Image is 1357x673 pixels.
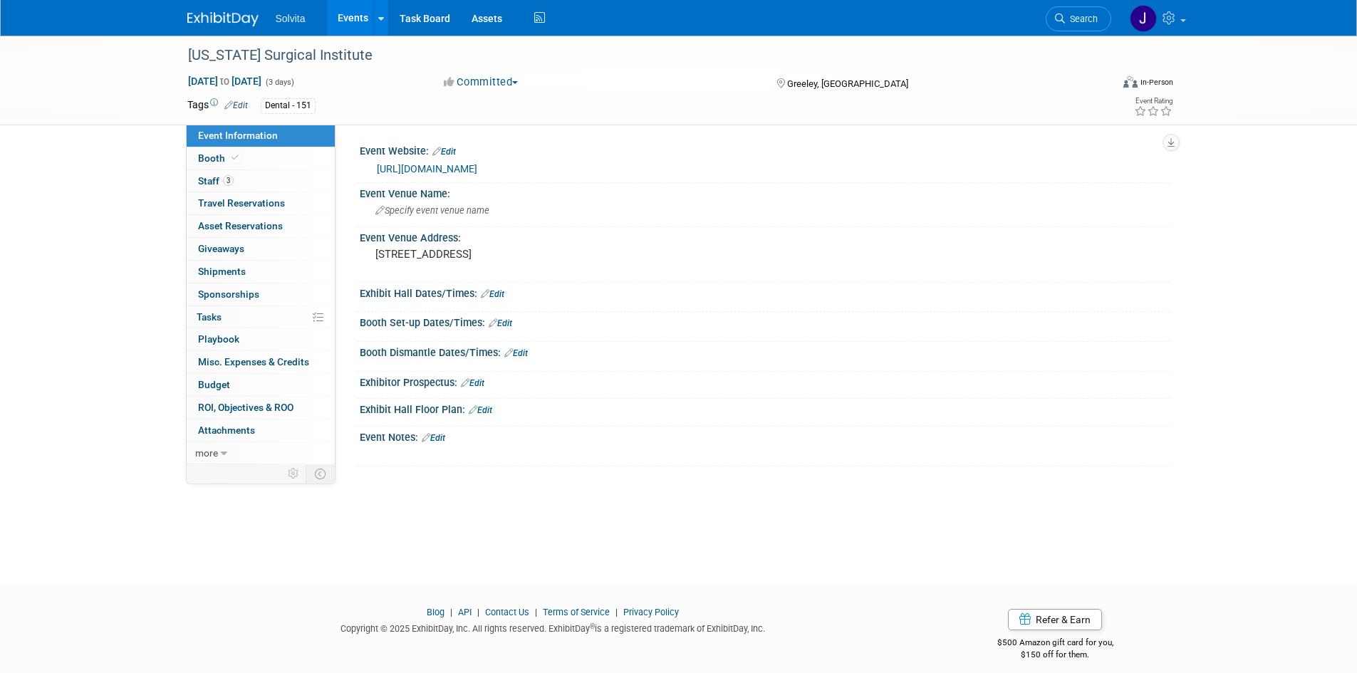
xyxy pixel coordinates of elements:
span: Misc. Expenses & Credits [198,356,309,367]
span: Playbook [198,333,239,345]
span: Specify event venue name [375,205,489,216]
span: (3 days) [264,78,294,87]
a: Privacy Policy [623,607,679,617]
div: Event Venue Name: [360,183,1170,201]
a: Shipments [187,261,335,283]
span: | [531,607,541,617]
div: [US_STATE] Surgical Institute [183,43,1090,68]
span: Booth [198,152,241,164]
span: | [612,607,621,617]
a: Edit [461,378,484,388]
td: Toggle Event Tabs [306,464,335,483]
a: Booth [187,147,335,169]
i: Booth reservation complete [232,154,239,162]
span: Solvita [276,13,306,24]
a: Attachments [187,419,335,442]
td: Personalize Event Tab Strip [281,464,306,483]
a: Terms of Service [543,607,610,617]
span: 3 [223,175,234,186]
span: Giveaways [198,243,244,254]
td: Tags [187,98,248,114]
pre: [STREET_ADDRESS] [375,248,682,261]
a: Edit [489,318,512,328]
a: Misc. Expenses & Credits [187,351,335,373]
a: Sponsorships [187,283,335,306]
span: [DATE] [DATE] [187,75,262,88]
div: Exhibit Hall Dates/Times: [360,283,1170,301]
div: Event Rating [1134,98,1173,105]
a: Edit [504,348,528,358]
span: Travel Reservations [198,197,285,209]
div: Event Venue Address: [360,227,1170,245]
span: Sponsorships [198,288,259,300]
a: more [187,442,335,464]
a: Edit [422,433,445,443]
a: Edit [224,100,248,110]
a: Budget [187,374,335,396]
a: Tasks [187,306,335,328]
a: Blog [427,607,444,617]
span: Event Information [198,130,278,141]
div: Copyright © 2025 ExhibitDay, Inc. All rights reserved. ExhibitDay is a registered trademark of Ex... [187,619,920,635]
div: Exhibitor Prospectus: [360,372,1170,390]
a: Asset Reservations [187,215,335,237]
span: Attachments [198,424,255,436]
a: Edit [481,289,504,299]
a: API [458,607,472,617]
span: | [474,607,483,617]
a: Contact Us [485,607,529,617]
span: Search [1065,14,1098,24]
a: Search [1046,6,1111,31]
div: $150 off for them. [940,649,1170,661]
span: to [218,75,232,87]
div: Booth Dismantle Dates/Times: [360,342,1170,360]
div: $500 Amazon gift card for you, [940,627,1170,660]
button: Committed [439,75,524,90]
span: more [195,447,218,459]
a: Edit [432,147,456,157]
img: Format-Inperson.png [1123,76,1138,88]
div: In-Person [1140,77,1173,88]
a: ROI, Objectives & ROO [187,397,335,419]
a: Event Information [187,125,335,147]
span: Staff [198,175,234,187]
div: Event Website: [360,140,1170,159]
sup: ® [590,622,595,630]
a: Edit [469,405,492,415]
span: Shipments [198,266,246,277]
span: | [447,607,456,617]
span: Tasks [197,311,222,323]
a: Playbook [187,328,335,350]
div: Event Format [1027,74,1174,95]
img: ExhibitDay [187,12,259,26]
img: Josh Richardson [1130,5,1157,32]
div: Dental - 151 [261,98,316,113]
a: Travel Reservations [187,192,335,214]
span: Asset Reservations [198,220,283,231]
div: Booth Set-up Dates/Times: [360,312,1170,330]
a: Staff3 [187,170,335,192]
span: Greeley, [GEOGRAPHIC_DATA] [787,78,908,89]
div: Event Notes: [360,427,1170,445]
a: Giveaways [187,238,335,260]
div: Exhibit Hall Floor Plan: [360,399,1170,417]
span: Budget [198,379,230,390]
span: ROI, Objectives & ROO [198,402,293,413]
a: Refer & Earn [1008,609,1102,630]
a: [URL][DOMAIN_NAME] [377,163,477,174]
